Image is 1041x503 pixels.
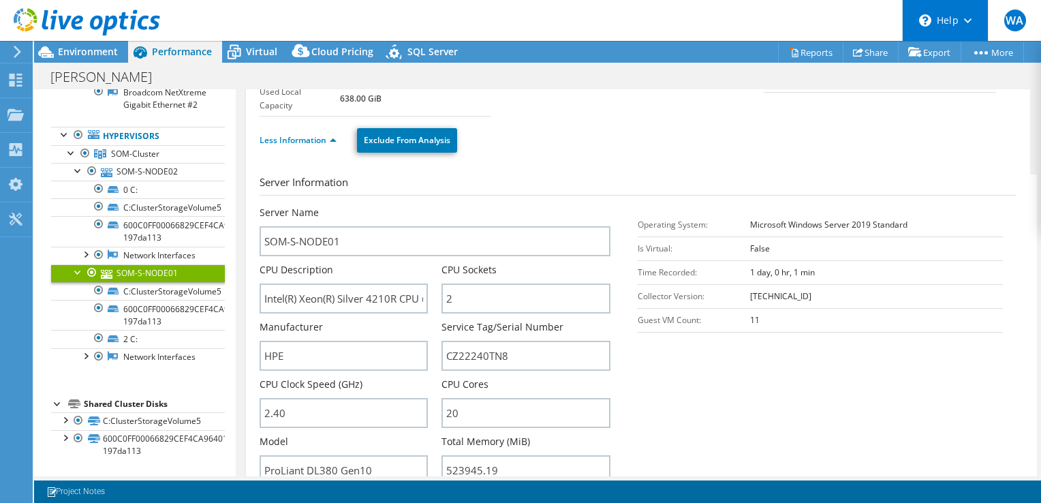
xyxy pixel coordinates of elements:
[260,85,340,112] label: Used Local Capacity
[407,45,458,58] span: SQL Server
[51,181,225,198] a: 0 C:
[843,42,899,63] a: Share
[51,412,225,430] a: C:ClusterStorageVolume5
[311,45,373,58] span: Cloud Pricing
[441,435,530,448] label: Total Memory (MiB)
[638,308,750,332] td: Guest VM Count:
[961,42,1024,63] a: More
[51,264,225,282] a: SOM-S-NODE01
[441,263,497,277] label: CPU Sockets
[51,127,225,144] a: Hypervisors
[778,42,843,63] a: Reports
[638,237,750,260] td: Is Virtual:
[260,320,323,334] label: Manufacturer
[51,330,225,348] a: 2 C:
[357,128,457,153] a: Exclude From Analysis
[1004,10,1026,31] span: WA
[51,247,225,264] a: Network Interfaces
[919,14,931,27] svg: \n
[37,483,114,500] a: Project Notes
[260,435,288,448] label: Model
[638,213,750,237] td: Operating System:
[260,378,362,391] label: CPU Clock Speed (GHz)
[750,314,760,326] b: 11
[51,300,225,330] a: 600C0FF00066829CEF4CA96401000000-197da113
[750,266,815,278] b: 1 day, 0 hr, 1 min
[51,282,225,300] a: C:ClusterStorageVolume5
[638,284,750,308] td: Collector Version:
[51,430,225,460] a: 600C0FF00066829CEF4CA96401000000-197da113
[58,45,118,58] span: Environment
[340,93,382,104] b: 638.00 GiB
[260,263,333,277] label: CPU Description
[246,45,277,58] span: Virtual
[51,216,225,246] a: 600C0FF00066829CEF4CA96401000000-197da113
[260,174,1016,196] h3: Server Information
[750,219,907,230] b: Microsoft Windows Server 2019 Standard
[750,243,770,254] b: False
[441,320,563,334] label: Service Tag/Serial Number
[111,148,159,159] span: SOM-Cluster
[51,163,225,181] a: SOM-S-NODE02
[51,348,225,366] a: Network Interfaces
[260,134,337,146] a: Less Information
[51,198,225,216] a: C:ClusterStorageVolume5
[51,83,225,113] a: Broadcom NetXtreme Gigabit Ethernet #2
[152,45,212,58] span: Performance
[84,396,225,412] div: Shared Cluster Disks
[44,70,173,85] h1: [PERSON_NAME]
[750,290,811,302] b: [TECHNICAL_ID]
[638,260,750,284] td: Time Recorded:
[260,206,319,219] label: Server Name
[898,42,961,63] a: Export
[51,145,225,163] a: SOM-Cluster
[441,378,488,391] label: CPU Cores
